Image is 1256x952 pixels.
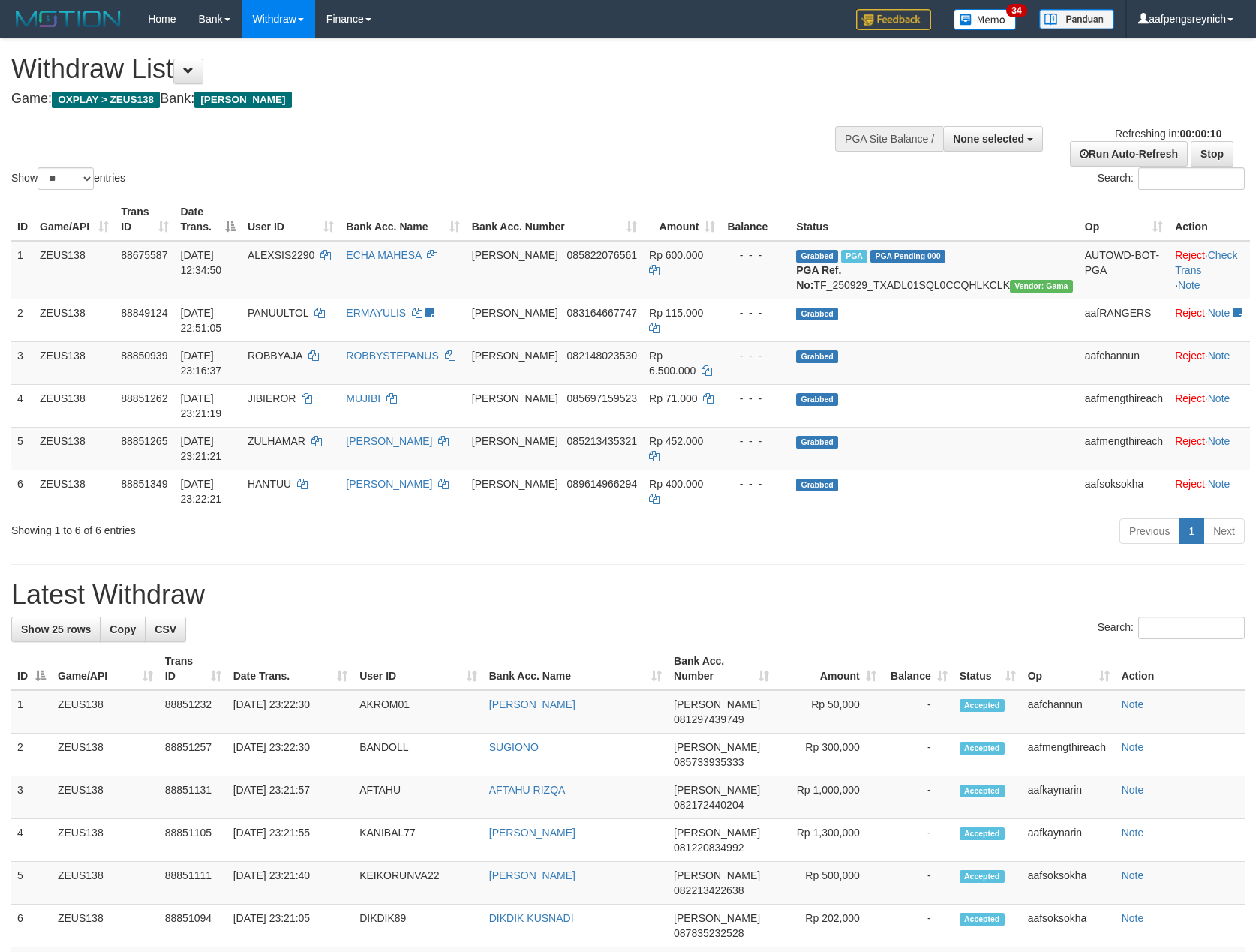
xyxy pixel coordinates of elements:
[674,713,744,725] span: Copy 081297439749 to clipboard
[181,478,222,505] span: [DATE] 23:22:21
[11,92,822,107] h4: Game: Bank:
[1175,392,1205,404] a: Reject
[953,133,1024,145] span: None selected
[181,392,222,419] span: [DATE] 23:21:19
[52,690,159,734] td: ZEUS138
[643,198,721,241] th: Amount: activate to sort column ascending
[790,198,1079,241] th: Status
[489,784,566,796] a: AFTAHU RIZQA
[1115,128,1221,140] span: Refreshing in:
[11,819,52,862] td: 4
[567,478,637,490] span: Copy 089614966294 to clipboard
[472,478,558,490] span: [PERSON_NAME]
[674,741,760,753] span: [PERSON_NAME]
[775,905,882,947] td: Rp 202,000
[353,776,483,819] td: AFTAHU
[835,126,943,152] div: PGA Site Balance /
[775,862,882,905] td: Rp 500,000
[954,9,1017,30] img: Button%20Memo.svg
[790,241,1079,299] td: TF_250929_TXADL01SQL0CCQHLKCLK
[567,307,637,319] span: Copy 083164667747 to clipboard
[960,699,1005,712] span: Accepted
[775,647,882,690] th: Amount: activate to sort column ascending
[674,912,760,924] span: [PERSON_NAME]
[882,819,954,862] td: -
[145,617,186,642] a: CSV
[227,819,353,862] td: [DATE] 23:21:55
[346,478,432,490] a: [PERSON_NAME]
[489,869,575,881] a: [PERSON_NAME]
[1175,249,1237,276] a: Check Trans
[796,393,838,406] span: Grabbed
[159,690,227,734] td: 88851232
[11,905,52,947] td: 6
[248,392,296,404] span: JIBIEROR
[181,307,222,334] span: [DATE] 22:51:05
[1079,241,1169,299] td: AUTOWD-BOT-PGA
[121,478,167,490] span: 88851349
[674,869,760,881] span: [PERSON_NAME]
[159,905,227,947] td: 88851094
[1010,280,1073,293] span: Vendor URL: https://trx31.1velocity.biz
[34,470,115,512] td: ZEUS138
[674,784,760,796] span: [PERSON_NAME]
[674,756,744,768] span: Copy 085733935333 to clipboard
[882,862,954,905] td: -
[1138,167,1245,190] input: Search:
[346,249,421,261] a: ECHA MAHESA
[346,307,406,319] a: ERMAYULIS
[11,299,34,341] td: 2
[159,819,227,862] td: 88851105
[649,350,696,377] span: Rp 6.500.000
[674,827,760,839] span: [PERSON_NAME]
[52,905,159,947] td: ZEUS138
[1138,617,1245,639] input: Search:
[674,842,744,854] span: Copy 081220834992 to clipboard
[121,350,167,362] span: 88850939
[11,54,822,84] h1: Withdraw List
[1022,776,1116,819] td: aafkaynarin
[882,734,954,776] td: -
[52,776,159,819] td: ZEUS138
[674,799,744,811] span: Copy 082172440204 to clipboard
[34,198,115,241] th: Game/API: activate to sort column ascending
[227,905,353,947] td: [DATE] 23:21:05
[1079,299,1169,341] td: aafRANGERS
[1122,784,1144,796] a: Note
[11,580,1245,610] h1: Latest Withdraw
[121,307,167,319] span: 88849124
[11,427,34,470] td: 5
[159,647,227,690] th: Trans ID: activate to sort column ascending
[1039,9,1114,29] img: panduan.png
[248,435,305,447] span: ZULHAMAR
[727,348,784,363] div: - - -
[248,249,315,261] span: ALEXSIS2290
[159,776,227,819] td: 88851131
[882,776,954,819] td: -
[960,913,1005,926] span: Accepted
[1208,478,1230,490] a: Note
[248,478,291,490] span: HANTUU
[796,350,838,363] span: Grabbed
[52,92,160,108] span: OXPLAY > ZEUS138
[1169,427,1250,470] td: ·
[11,690,52,734] td: 1
[21,623,91,635] span: Show 25 rows
[242,198,340,241] th: User ID: activate to sort column ascending
[1079,384,1169,427] td: aafmengthireach
[727,476,784,491] div: - - -
[181,249,222,276] span: [DATE] 12:34:50
[796,264,841,291] b: PGA Ref. No:
[1022,734,1116,776] td: aafmengthireach
[1175,435,1205,447] a: Reject
[11,734,52,776] td: 2
[489,698,575,710] a: [PERSON_NAME]
[856,9,931,30] img: Feedback.jpg
[1022,862,1116,905] td: aafsoksokha
[1079,427,1169,470] td: aafmengthireach
[649,478,703,490] span: Rp 400.000
[11,647,52,690] th: ID: activate to sort column descending
[1175,249,1205,261] a: Reject
[1169,384,1250,427] td: ·
[1179,518,1204,544] a: 1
